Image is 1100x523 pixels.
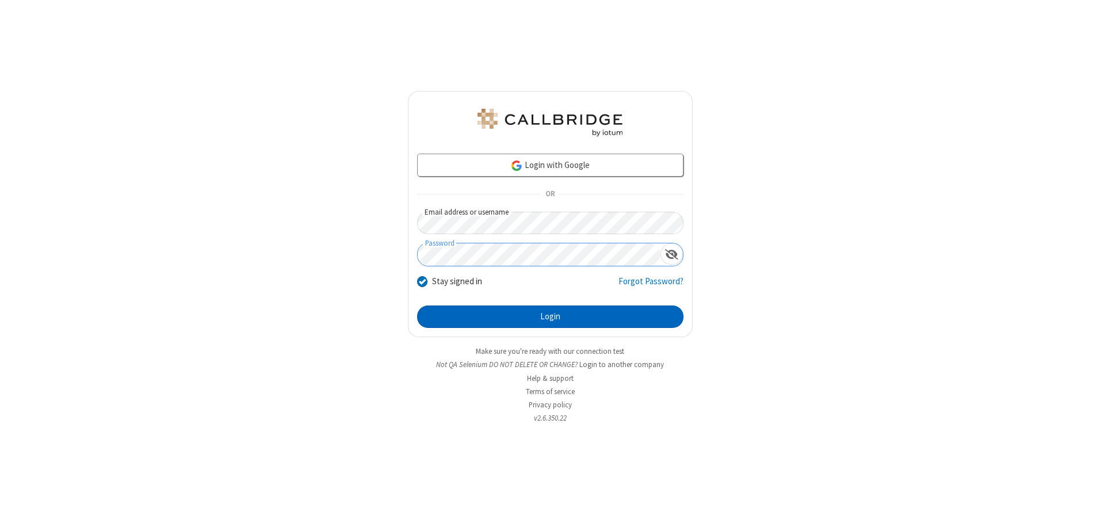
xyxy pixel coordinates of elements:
li: v2.6.350.22 [408,413,693,423]
span: OR [541,186,559,203]
li: Not QA Selenium DO NOT DELETE OR CHANGE? [408,359,693,370]
button: Login to another company [579,359,664,370]
div: Show password [660,243,683,265]
input: Password [418,243,660,266]
img: google-icon.png [510,159,523,172]
a: Help & support [527,373,574,383]
a: Login with Google [417,154,683,177]
a: Privacy policy [529,400,572,410]
button: Login [417,306,683,329]
input: Email address or username [417,212,683,234]
a: Make sure you're ready with our connection test [476,346,624,356]
img: QA Selenium DO NOT DELETE OR CHANGE [475,109,625,136]
label: Stay signed in [432,275,482,288]
a: Forgot Password? [618,275,683,297]
a: Terms of service [526,387,575,396]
